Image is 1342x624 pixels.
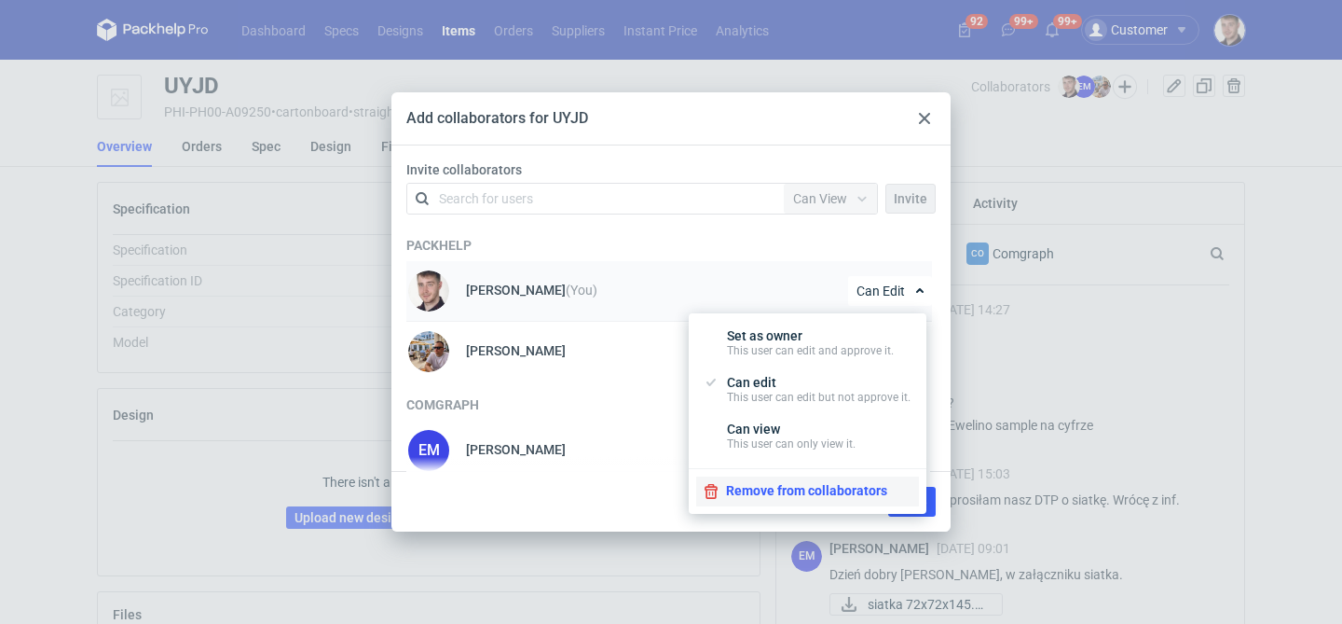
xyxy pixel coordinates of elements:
[466,343,566,358] p: [PERSON_NAME]
[894,192,927,205] span: Invite
[466,442,566,457] p: [PERSON_NAME]
[727,328,894,358] div: Set as owner
[727,422,856,451] div: Can view
[406,329,451,374] div: Michał Palasek
[406,108,588,129] div: Add collaborators for UYJD
[406,269,451,313] div: Maciej Sikora
[408,430,449,471] figcaption: EM
[885,184,936,214] button: Invite
[727,437,856,451] div: This user can only view it.
[566,283,597,298] small: (You)
[406,160,943,179] label: Invite collaborators
[466,283,597,298] p: [PERSON_NAME]
[408,270,449,312] img: Maciej Sikora
[727,343,894,358] div: This user can edit and approve it.
[696,477,919,506] button: Remove from collaborators
[848,276,932,306] button: Can Edit
[406,396,932,413] h3: Comgraph
[408,331,449,372] img: Michał Palasek
[439,189,533,208] div: Search for users
[406,237,932,254] h3: Packhelp
[856,284,905,298] span: Can Edit
[406,428,451,473] div: Ewelina Macek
